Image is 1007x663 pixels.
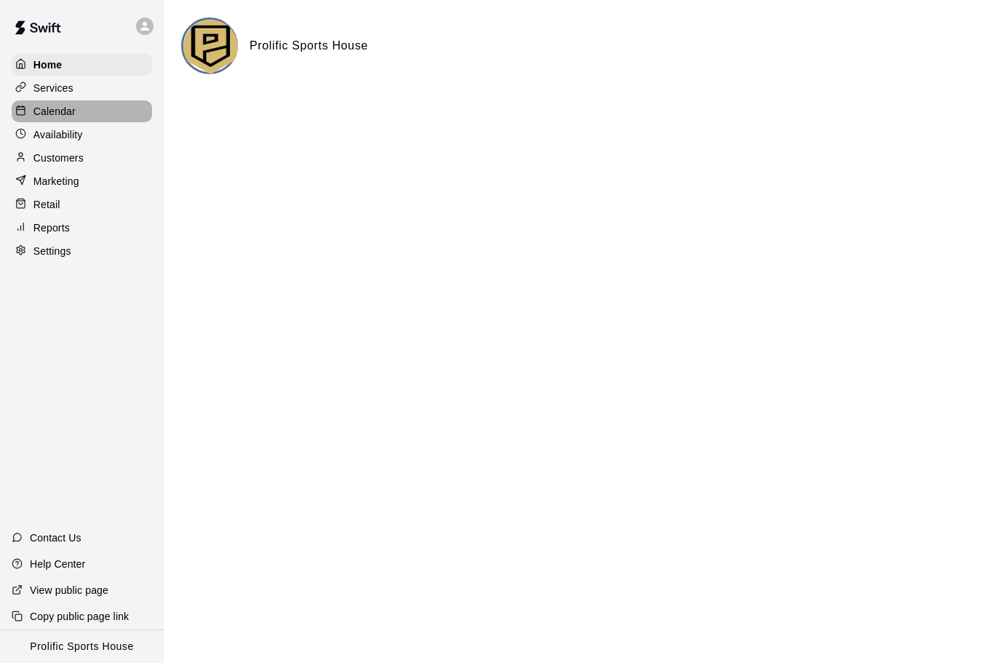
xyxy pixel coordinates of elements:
[12,54,152,76] a: Home
[12,240,152,262] a: Settings
[12,147,152,169] a: Customers
[30,609,129,624] p: Copy public page link
[33,197,60,212] p: Retail
[30,557,85,571] p: Help Center
[12,124,152,146] a: Availability
[12,100,152,122] a: Calendar
[12,170,152,192] a: Marketing
[250,36,368,55] h6: Prolific Sports House
[30,583,108,598] p: View public page
[33,174,79,188] p: Marketing
[30,639,133,654] p: Prolific Sports House
[33,151,84,165] p: Customers
[33,244,71,258] p: Settings
[33,81,73,95] p: Services
[33,221,70,235] p: Reports
[33,104,76,119] p: Calendar
[33,127,83,142] p: Availability
[183,20,238,74] img: Prolific Sports House logo
[33,57,63,72] p: Home
[12,194,152,215] a: Retail
[30,531,81,545] p: Contact Us
[12,217,152,239] a: Reports
[12,77,152,99] a: Services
